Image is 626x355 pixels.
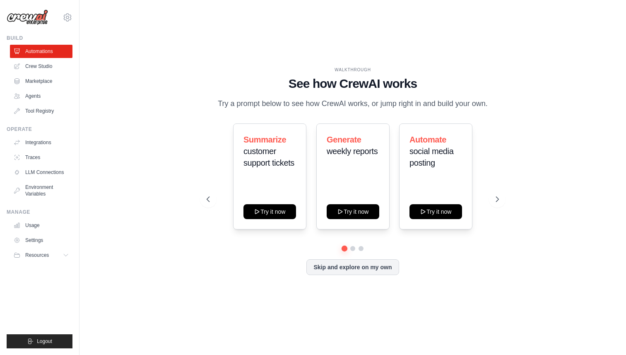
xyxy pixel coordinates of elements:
button: Try it now [243,204,296,219]
a: Crew Studio [10,60,72,73]
div: WALKTHROUGH [207,67,499,73]
span: Automate [409,135,446,144]
span: Logout [37,338,52,345]
a: Automations [10,45,72,58]
button: Try it now [327,204,379,219]
span: social media posting [409,147,453,167]
div: Operate [7,126,72,133]
button: Resources [10,249,72,262]
span: customer support tickets [243,147,294,167]
a: Integrations [10,136,72,149]
span: Resources [25,252,49,258]
a: Settings [10,234,72,247]
span: weekly reports [327,147,378,156]
a: Environment Variables [10,181,72,200]
a: Usage [10,219,72,232]
a: Tool Registry [10,104,72,118]
span: Generate [327,135,361,144]
p: Try a prompt below to see how CrewAI works, or jump right in and build your own. [214,98,492,110]
h1: See how CrewAI works [207,76,499,91]
div: Manage [7,209,72,215]
a: LLM Connections [10,166,72,179]
a: Marketplace [10,75,72,88]
button: Skip and explore on my own [306,259,399,275]
button: Logout [7,334,72,348]
div: Build [7,35,72,41]
span: Summarize [243,135,286,144]
a: Agents [10,89,72,103]
a: Traces [10,151,72,164]
button: Try it now [409,204,462,219]
img: Logo [7,10,48,25]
